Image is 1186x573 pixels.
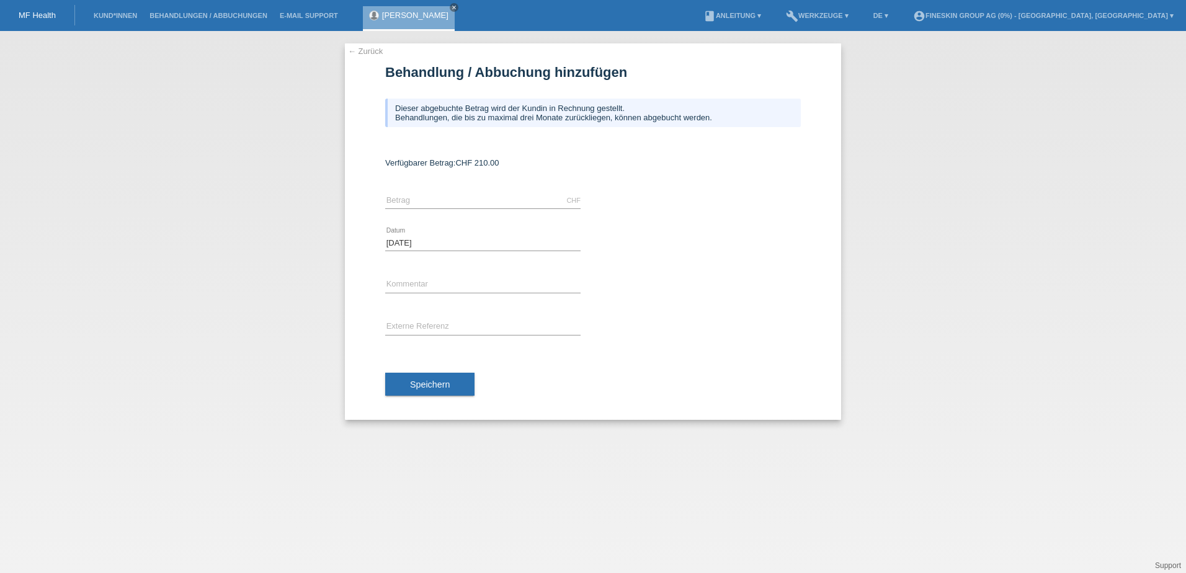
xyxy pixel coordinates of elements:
a: close [450,3,458,12]
a: bookAnleitung ▾ [697,12,767,19]
i: account_circle [913,10,925,22]
div: Dieser abgebuchte Betrag wird der Kundin in Rechnung gestellt. Behandlungen, die bis zu maximal d... [385,99,801,127]
a: Support [1155,561,1181,570]
a: ← Zurück [348,47,383,56]
a: E-Mail Support [274,12,344,19]
h1: Behandlung / Abbuchung hinzufügen [385,64,801,80]
a: buildWerkzeuge ▾ [780,12,855,19]
a: DE ▾ [867,12,894,19]
a: Behandlungen / Abbuchungen [143,12,274,19]
span: CHF 210.00 [455,158,499,167]
div: Verfügbarer Betrag: [385,158,801,167]
i: close [451,4,457,11]
a: MF Health [19,11,56,20]
i: book [703,10,716,22]
a: Kund*innen [87,12,143,19]
span: Speichern [410,380,450,389]
div: CHF [566,197,581,204]
i: build [786,10,798,22]
a: [PERSON_NAME] [382,11,448,20]
a: account_circleFineSkin Group AG (0%) - [GEOGRAPHIC_DATA], [GEOGRAPHIC_DATA] ▾ [907,12,1180,19]
button: Speichern [385,373,475,396]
